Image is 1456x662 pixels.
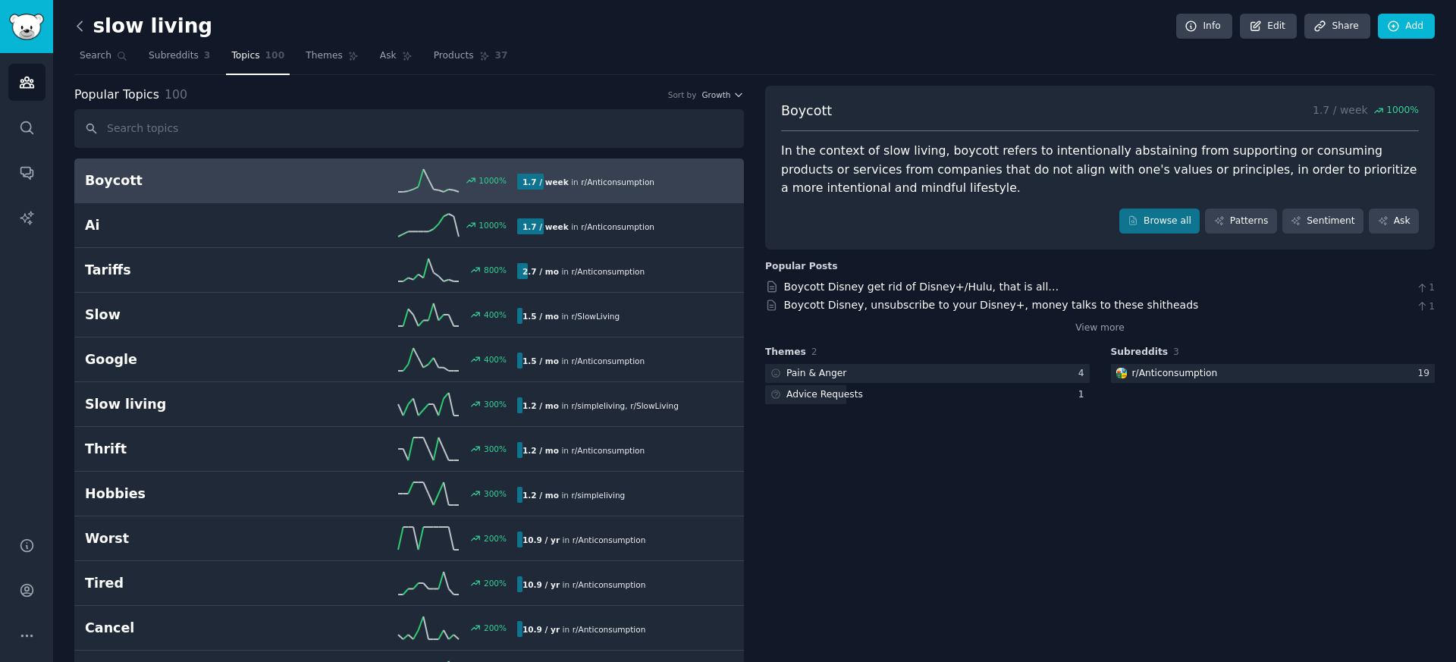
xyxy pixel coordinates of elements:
[784,299,1199,311] a: Boycott Disney, unsubscribe to your Disney+, money talks to these shitheads
[784,281,1059,293] a: Boycott Disney get rid of Disney+/Hulu, that is all…
[573,535,646,544] span: r/ Anticonsumption
[517,174,660,190] div: in
[85,395,301,414] h2: Slow living
[85,216,301,235] h2: Ai
[701,89,730,100] span: Growth
[74,248,744,293] a: Tariffs800%2.7 / moin r/Anticonsumption
[1116,368,1127,378] img: Anticonsumption
[1119,209,1200,234] a: Browse all
[74,472,744,516] a: Hobbies300%1.2 / moin r/simpleliving
[204,49,211,63] span: 3
[765,346,806,359] span: Themes
[625,401,627,410] span: ,
[74,158,744,203] a: Boycott1000%1.7 / weekin r/Anticonsumption
[1132,367,1218,381] div: r/ Anticonsumption
[74,14,212,39] h2: slow living
[85,574,301,593] h2: Tired
[306,49,343,63] span: Themes
[85,485,301,504] h2: Hobbies
[571,401,625,410] span: r/ simpleliving
[74,293,744,337] a: Slow400%1.5 / moin r/SlowLiving
[522,446,559,455] b: 1.2 / mo
[375,44,418,75] a: Ask
[1416,281,1435,295] span: 1
[786,367,846,381] div: Pain & Anger
[143,44,215,75] a: Subreddits3
[517,397,684,413] div: in
[265,49,285,63] span: 100
[781,142,1419,198] div: In the context of slow living, boycott refers to intentionally abstaining from supporting or cons...
[517,576,651,592] div: in
[1386,104,1419,118] span: 1000 %
[484,309,507,320] div: 400 %
[85,171,301,190] h2: Boycott
[74,337,744,382] a: Google400%1.5 / moin r/Anticonsumption
[1078,388,1090,402] div: 1
[484,533,507,544] div: 200 %
[1111,364,1436,383] a: Anticonsumptionr/Anticonsumption19
[517,442,650,458] div: in
[517,263,650,279] div: in
[517,353,650,369] div: in
[74,109,744,148] input: Search topics
[428,44,513,75] a: Products37
[1378,14,1435,39] a: Add
[522,625,560,634] b: 10.9 / yr
[85,529,301,548] h2: Worst
[484,444,507,454] div: 300 %
[581,222,654,231] span: r/ Anticonsumption
[1417,367,1435,381] div: 19
[85,306,301,325] h2: Slow
[484,488,507,499] div: 300 %
[1078,367,1090,381] div: 4
[765,385,1090,404] a: Advice Requests1
[811,347,817,357] span: 2
[765,260,838,274] div: Popular Posts
[522,222,569,231] b: 1.7 / week
[85,619,301,638] h2: Cancel
[1313,102,1419,121] p: 1.7 / week
[85,350,301,369] h2: Google
[74,382,744,427] a: Slow living300%1.2 / moin r/simpleliving,r/SlowLiving
[484,578,507,588] div: 200 %
[522,491,559,500] b: 1.2 / mo
[1176,14,1232,39] a: Info
[300,44,364,75] a: Themes
[74,606,744,651] a: Cancel200%10.9 / yrin r/Anticonsumption
[573,580,646,589] span: r/ Anticonsumption
[522,401,559,410] b: 1.2 / mo
[85,440,301,459] h2: Thrift
[1416,300,1435,314] span: 1
[517,532,651,547] div: in
[1282,209,1363,234] a: Sentiment
[765,364,1090,383] a: Pain & Anger4
[517,308,625,324] div: in
[80,49,111,63] span: Search
[85,261,301,280] h2: Tariffs
[571,312,620,321] span: r/ SlowLiving
[1205,209,1276,234] a: Patterns
[571,356,645,366] span: r/ Anticonsumption
[149,49,199,63] span: Subreddits
[74,44,133,75] a: Search
[571,267,645,276] span: r/ Anticonsumption
[484,399,507,409] div: 300 %
[74,427,744,472] a: Thrift300%1.2 / moin r/Anticonsumption
[231,49,259,63] span: Topics
[581,177,654,187] span: r/ Anticonsumption
[434,49,474,63] span: Products
[165,87,187,102] span: 100
[522,356,559,366] b: 1.5 / mo
[1075,322,1125,335] a: View more
[522,312,559,321] b: 1.5 / mo
[517,218,660,234] div: in
[1369,209,1419,234] a: Ask
[522,267,559,276] b: 2.7 / mo
[522,177,569,187] b: 1.7 / week
[74,561,744,606] a: Tired200%10.9 / yrin r/Anticonsumption
[1304,14,1370,39] a: Share
[517,621,651,637] div: in
[668,89,697,100] div: Sort by
[571,446,645,455] span: r/ Anticonsumption
[74,203,744,248] a: Ai1000%1.7 / weekin r/Anticonsumption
